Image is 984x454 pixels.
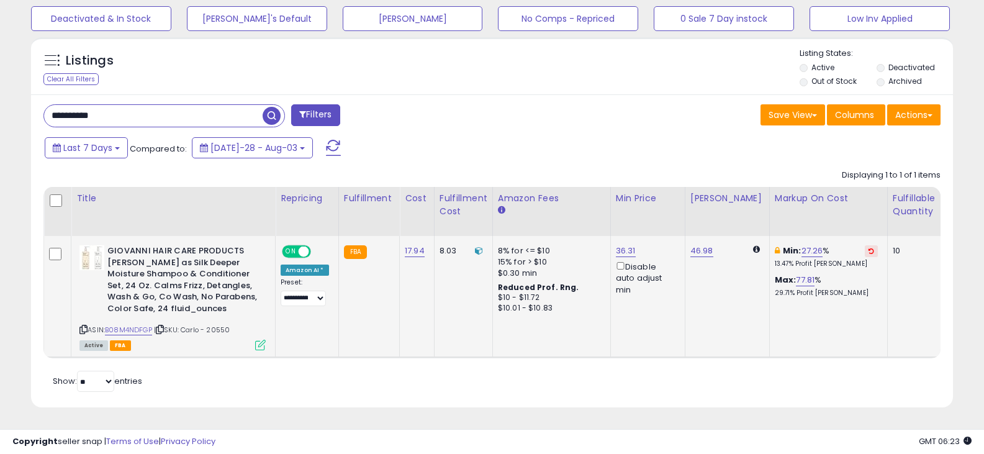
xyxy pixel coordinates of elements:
[12,436,215,448] div: seller snap | |
[498,257,601,268] div: 15% for > $10
[105,325,152,335] a: B08M4NDFGP
[783,245,801,257] b: Min:
[291,104,340,126] button: Filters
[45,137,128,158] button: Last 7 Days
[281,192,333,205] div: Repricing
[919,435,972,447] span: 2025-08-11 06:23 GMT
[654,6,794,31] button: 0 Sale 7 Day instock
[498,192,605,205] div: Amazon Fees
[440,192,487,218] div: Fulfillment Cost
[775,192,882,205] div: Markup on Cost
[281,265,329,276] div: Amazon AI *
[810,6,950,31] button: Low Inv Applied
[827,104,885,125] button: Columns
[66,52,114,70] h5: Listings
[498,293,601,303] div: $10 - $11.72
[775,274,797,286] b: Max:
[76,192,270,205] div: Title
[161,435,215,447] a: Privacy Policy
[498,6,638,31] button: No Comps - Repriced
[498,205,505,216] small: Amazon Fees.
[775,245,878,268] div: %
[498,245,601,257] div: 8% for <= $10
[12,435,58,447] strong: Copyright
[893,245,931,257] div: 10
[616,192,680,205] div: Min Price
[616,260,675,296] div: Disable auto adjust min
[775,289,878,297] p: 29.71% Profit [PERSON_NAME]
[775,260,878,268] p: 13.47% Profit [PERSON_NAME]
[800,48,953,60] p: Listing States:
[769,187,887,236] th: The percentage added to the cost of goods (COGS) that forms the calculator for Min & Max prices.
[405,245,425,257] a: 17.94
[281,278,329,306] div: Preset:
[796,274,815,286] a: 77.81
[107,245,258,317] b: GIOVANNI HAIR CARE PRODUCTS [PERSON_NAME] as Silk Deeper Moisture Shampoo & Conditioner Set, 24 O...
[842,170,941,181] div: Displaying 1 to 1 of 1 items
[811,62,834,73] label: Active
[690,192,764,205] div: [PERSON_NAME]
[344,192,394,205] div: Fulfillment
[283,247,299,257] span: ON
[79,245,104,270] img: 41FU29ydaBL._SL40_.jpg
[775,275,878,297] div: %
[43,73,99,85] div: Clear All Filters
[498,268,601,279] div: $0.30 min
[192,137,313,158] button: [DATE]-28 - Aug-03
[106,435,159,447] a: Terms of Use
[835,109,874,121] span: Columns
[405,192,429,205] div: Cost
[79,340,108,351] span: All listings currently available for purchase on Amazon
[154,325,230,335] span: | SKU: Carlo - 20550
[210,142,297,154] span: [DATE]-28 - Aug-03
[53,375,142,387] span: Show: entries
[690,245,713,257] a: 46.98
[616,245,636,257] a: 36.31
[888,62,935,73] label: Deactivated
[343,6,483,31] button: [PERSON_NAME]
[309,247,329,257] span: OFF
[110,340,131,351] span: FBA
[801,245,823,257] a: 27.26
[130,143,187,155] span: Compared to:
[498,282,579,293] b: Reduced Prof. Rng.
[187,6,327,31] button: [PERSON_NAME]'s Default
[31,6,171,31] button: Deactivated & In Stock
[811,76,857,86] label: Out of Stock
[79,245,266,349] div: ASIN:
[344,245,367,259] small: FBA
[888,76,922,86] label: Archived
[887,104,941,125] button: Actions
[498,303,601,314] div: $10.01 - $10.83
[63,142,112,154] span: Last 7 Days
[440,245,483,257] div: 8.03
[761,104,825,125] button: Save View
[893,192,936,218] div: Fulfillable Quantity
